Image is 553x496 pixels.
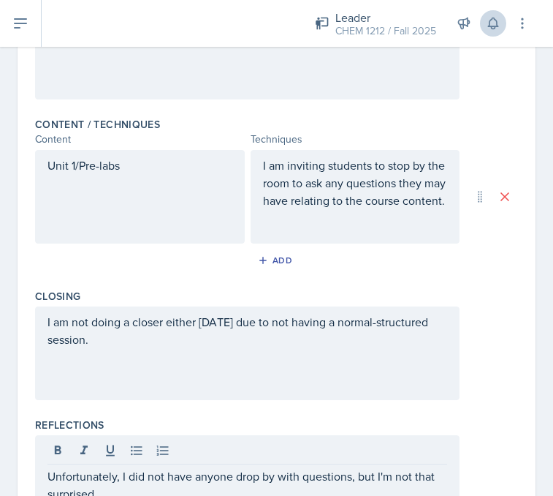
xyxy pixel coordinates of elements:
[261,255,292,266] div: Add
[47,313,447,348] p: I am not doing a closer either [DATE] due to not having a normal-structured session.
[47,157,232,174] p: Unit 1/Pre-labs
[253,249,300,271] button: Add
[35,289,80,304] label: Closing
[251,132,460,147] div: Techniques
[35,418,104,432] label: Reflections
[35,132,245,147] div: Content
[335,23,436,39] div: CHEM 1212 / Fall 2025
[335,9,436,26] div: Leader
[35,117,160,132] label: Content / Techniques
[263,157,448,209] p: I am inviting students to stop by the room to ask any questions they may have relating to the cou...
